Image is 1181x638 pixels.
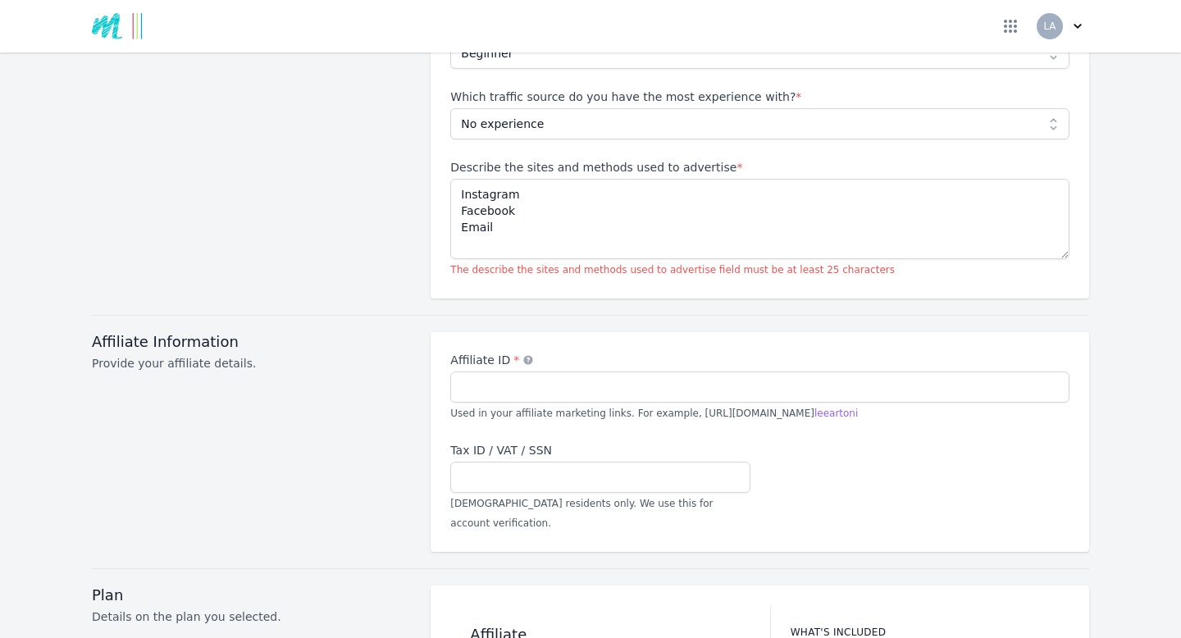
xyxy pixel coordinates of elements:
[450,264,895,276] span: The describe the sites and methods used to advertise field must be at least 25 characters
[450,408,858,419] span: Used in your affiliate marketing links. For example, [URL][DOMAIN_NAME]
[92,332,411,352] h3: Affiliate Information
[92,586,411,605] h3: Plan
[450,159,1069,175] label: Describe the sites and methods used to advertise
[450,89,1069,105] label: Which traffic source do you have the most experience with?
[814,408,858,419] span: leeartoni
[450,442,750,458] label: Tax ID / VAT / SSN
[92,608,411,625] p: Details on the plan you selected.
[450,352,1069,368] label: Affiliate ID
[92,355,411,371] p: Provide your affiliate details.
[450,498,713,529] span: [DEMOGRAPHIC_DATA] residents only. We use this for account verification.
